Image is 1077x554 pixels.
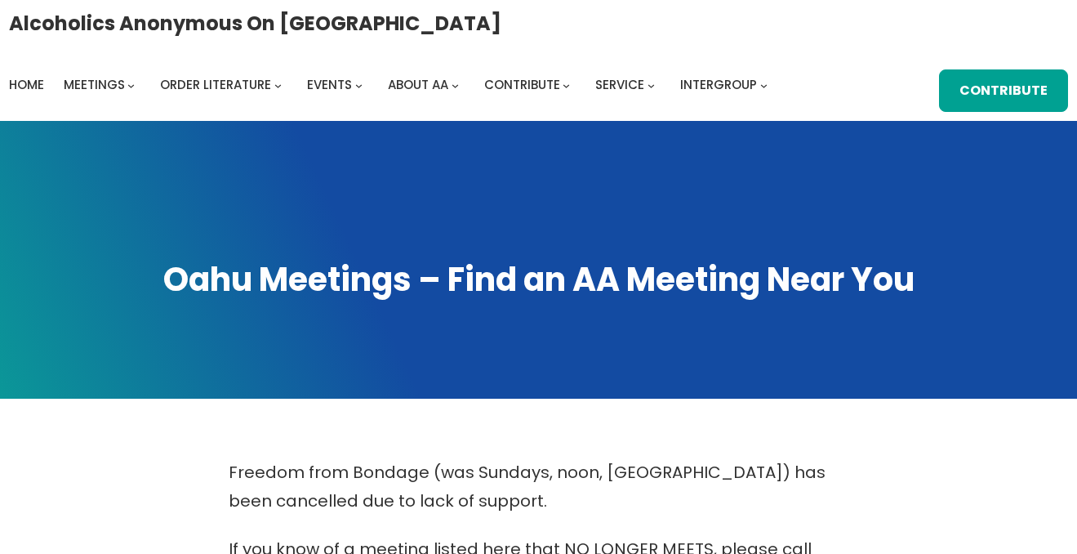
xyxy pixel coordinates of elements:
button: Intergroup submenu [760,81,768,88]
a: Meetings [64,74,125,96]
a: Alcoholics Anonymous on [GEOGRAPHIC_DATA] [9,6,501,41]
button: Order Literature submenu [274,81,282,88]
span: Meetings [64,76,125,93]
button: About AA submenu [452,81,459,88]
a: Contribute [939,69,1069,112]
h1: Oahu Meetings – Find an AA Meeting Near You [16,258,1061,302]
a: Service [595,74,644,96]
nav: Intergroup [9,74,773,96]
button: Contribute submenu [563,81,570,88]
span: Home [9,76,44,93]
span: Contribute [484,76,560,93]
p: Freedom from Bondage (was Sundays, noon, [GEOGRAPHIC_DATA]) has been cancelled due to lack of sup... [229,458,849,516]
a: Intergroup [680,74,757,96]
a: Home [9,74,44,96]
a: Events [307,74,352,96]
button: Events submenu [355,81,363,88]
span: About AA [388,76,448,93]
span: Intergroup [680,76,757,93]
span: Events [307,76,352,93]
span: Order Literature [160,76,271,93]
button: Service submenu [648,81,655,88]
a: Contribute [484,74,560,96]
a: About AA [388,74,448,96]
button: Meetings submenu [127,81,135,88]
span: Service [595,76,644,93]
